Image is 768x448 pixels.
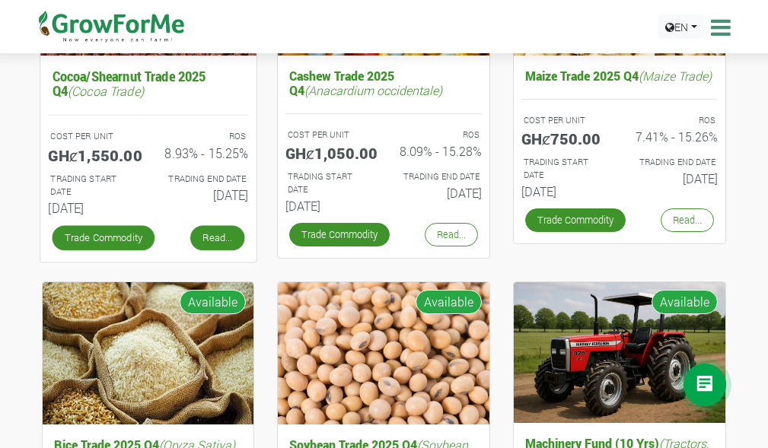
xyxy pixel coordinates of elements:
[397,129,480,141] p: ROS
[521,65,718,87] h5: Maize Trade 2025 Q4
[395,144,482,158] h6: 8.09% - 15.28%
[162,130,246,143] p: ROS
[524,156,606,182] p: Estimated Trading Start Date
[160,188,248,203] h6: [DATE]
[521,129,608,148] h5: GHȼ750.00
[514,282,725,423] img: growforme image
[50,130,134,143] p: COST PER UNIT
[43,282,254,424] img: growforme image
[285,65,482,219] a: Cashew Trade 2025 Q4(Anacardium occidentale) COST PER UNIT GHȼ1,050.00 ROS 8.09% - 15.28% TRADING...
[633,156,715,169] p: Estimated Trading End Date
[658,15,704,39] a: EN
[639,68,712,84] i: (Maize Trade)
[661,208,714,232] a: Read...
[524,114,606,127] p: COST PER UNIT
[395,186,482,200] h6: [DATE]
[652,290,718,314] span: Available
[525,208,626,232] a: Trade Commodity
[521,184,608,199] h6: [DATE]
[397,170,480,183] p: Estimated Trading End Date
[285,199,372,213] h6: [DATE]
[304,82,442,98] i: (Anacardium occidentale)
[288,170,370,196] p: Estimated Trading Start Date
[162,172,246,185] p: Estimated Trading End Date
[288,129,370,141] p: COST PER UNIT
[425,223,478,246] a: Read...
[633,114,715,127] p: ROS
[48,201,136,216] h6: [DATE]
[48,145,136,164] h5: GHȼ1,550.00
[190,226,244,250] a: Read...
[285,65,482,101] h5: Cashew Trade 2025 Q4
[631,171,718,186] h6: [DATE]
[50,172,134,198] p: Estimated Trading Start Date
[416,290,482,314] span: Available
[278,282,489,424] img: growforme image
[48,65,248,222] a: Cocoa/Shearnut Trade 2025 Q4(Cocoa Trade) COST PER UNIT GHȼ1,550.00 ROS 8.93% - 15.25% TRADING ST...
[67,82,143,98] i: (Cocoa Trade)
[289,223,390,246] a: Trade Commodity
[160,145,248,160] h6: 8.93% - 15.25%
[521,65,718,205] a: Maize Trade 2025 Q4(Maize Trade) COST PER UNIT GHȼ750.00 ROS 7.41% - 15.26% TRADING START DATE [D...
[52,226,155,250] a: Trade Commodity
[48,65,248,102] h5: Cocoa/Shearnut Trade 2025 Q4
[180,290,246,314] span: Available
[285,144,372,162] h5: GHȼ1,050.00
[631,129,718,144] h6: 7.41% - 15.26%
